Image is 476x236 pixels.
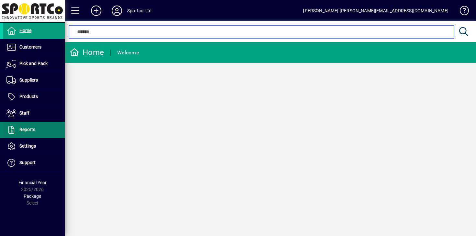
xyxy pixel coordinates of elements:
[3,72,65,88] a: Suppliers
[19,61,48,66] span: Pick and Pack
[117,48,139,58] div: Welcome
[455,1,468,22] a: Knowledge Base
[3,105,65,121] a: Staff
[19,28,31,33] span: Home
[19,77,38,83] span: Suppliers
[127,6,152,16] div: Sportco Ltd
[18,180,47,185] span: Financial Year
[19,127,35,132] span: Reports
[24,194,41,199] span: Package
[303,6,448,16] div: [PERSON_NAME] [PERSON_NAME][EMAIL_ADDRESS][DOMAIN_NAME]
[107,5,127,17] button: Profile
[19,143,36,149] span: Settings
[3,138,65,154] a: Settings
[86,5,107,17] button: Add
[19,44,41,50] span: Customers
[19,110,29,116] span: Staff
[3,155,65,171] a: Support
[19,160,36,165] span: Support
[3,39,65,55] a: Customers
[3,89,65,105] a: Products
[3,122,65,138] a: Reports
[3,56,65,72] a: Pick and Pack
[19,94,38,99] span: Products
[70,47,104,58] div: Home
